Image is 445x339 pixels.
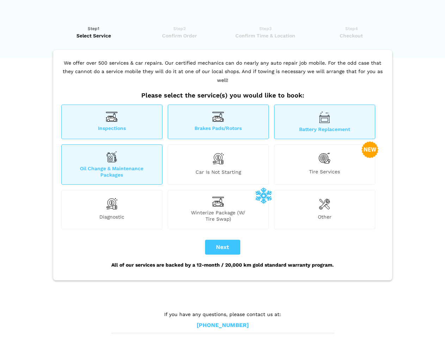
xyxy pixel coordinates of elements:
a: Step2 [139,25,220,39]
p: If you have any questions, please contact us at: [112,310,334,318]
a: [PHONE_NUMBER] [197,322,249,329]
span: Battery Replacement [274,126,375,132]
span: Select Service [53,32,135,39]
span: Checkout [311,32,392,39]
div: All of our services are backed by a 12-month / 20,000 km gold standard warranty program. [60,255,386,275]
span: Tire Services [274,168,375,178]
button: Next [205,240,240,255]
p: We offer over 500 services & car repairs. Our certified mechanics can do nearly any auto repair j... [60,59,386,92]
span: Confirm Time & Location [225,32,306,39]
img: new-badge-2-48.png [361,141,378,158]
span: Winterize Package (W/ Tire Swap) [168,209,268,222]
h2: Please select the service(s) you would like to book: [60,91,386,99]
span: Confirm Order [139,32,220,39]
span: Other [274,214,375,222]
a: Step4 [311,25,392,39]
span: Car is not starting [168,169,268,178]
span: Inspections [62,125,162,132]
span: Brakes Pads/Rotors [168,125,268,132]
img: winterize-icon_1.png [255,187,272,204]
span: Diagnostic [62,214,162,222]
a: Step1 [53,25,135,39]
span: Oil Change & Maintenance Packages [62,165,162,178]
a: Step3 [225,25,306,39]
